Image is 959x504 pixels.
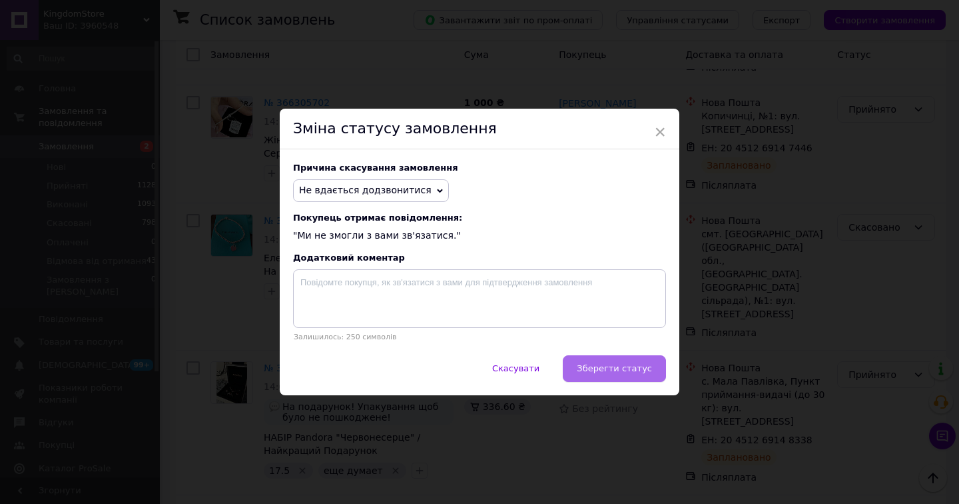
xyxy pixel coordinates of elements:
span: Скасувати [492,363,539,373]
span: Не вдається додзвонитися [299,185,432,195]
span: Покупець отримає повідомлення: [293,213,666,223]
span: × [654,121,666,143]
button: Скасувати [478,355,553,382]
div: Додатковий коментар [293,253,666,263]
div: Зміна статусу замовлення [280,109,679,149]
span: Зберегти статус [577,363,652,373]
p: Залишилось: 250 символів [293,333,666,341]
div: "Ми не змогли з вами зв'язатися." [293,213,666,243]
button: Зберегти статус [563,355,666,382]
div: Причина скасування замовлення [293,163,666,173]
